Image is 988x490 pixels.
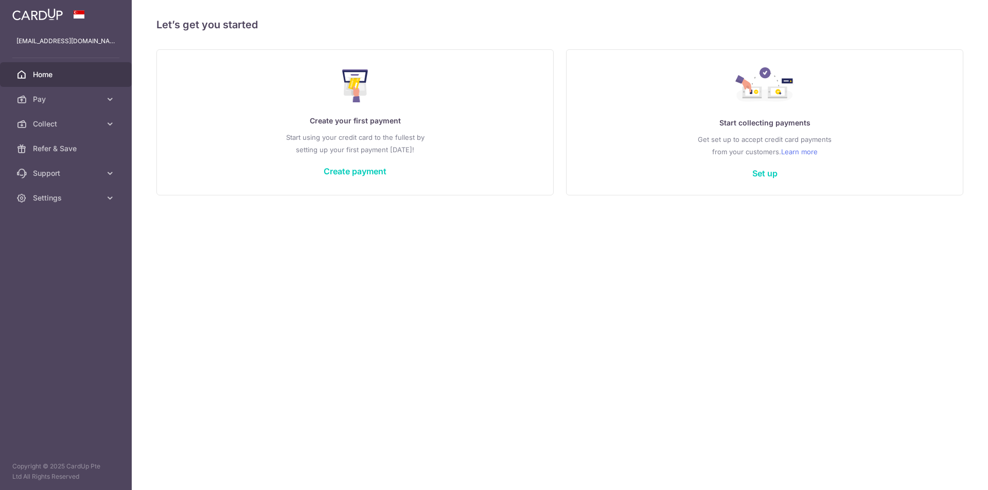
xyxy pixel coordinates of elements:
[342,69,368,102] img: Make Payment
[781,146,818,158] a: Learn more
[324,166,386,176] a: Create payment
[33,69,101,80] span: Home
[587,133,942,158] p: Get set up to accept credit card payments from your customers.
[33,168,101,178] span: Support
[33,143,101,154] span: Refer & Save
[735,67,794,104] img: Collect Payment
[16,36,115,46] p: [EMAIL_ADDRESS][DOMAIN_NAME]
[178,131,533,156] p: Start using your credit card to the fullest by setting up your first payment [DATE]!
[33,193,101,203] span: Settings
[33,94,101,104] span: Pay
[12,8,63,21] img: CardUp
[156,16,963,33] h5: Let’s get you started
[587,117,942,129] p: Start collecting payments
[178,115,533,127] p: Create your first payment
[752,168,778,178] a: Set up
[33,119,101,129] span: Collect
